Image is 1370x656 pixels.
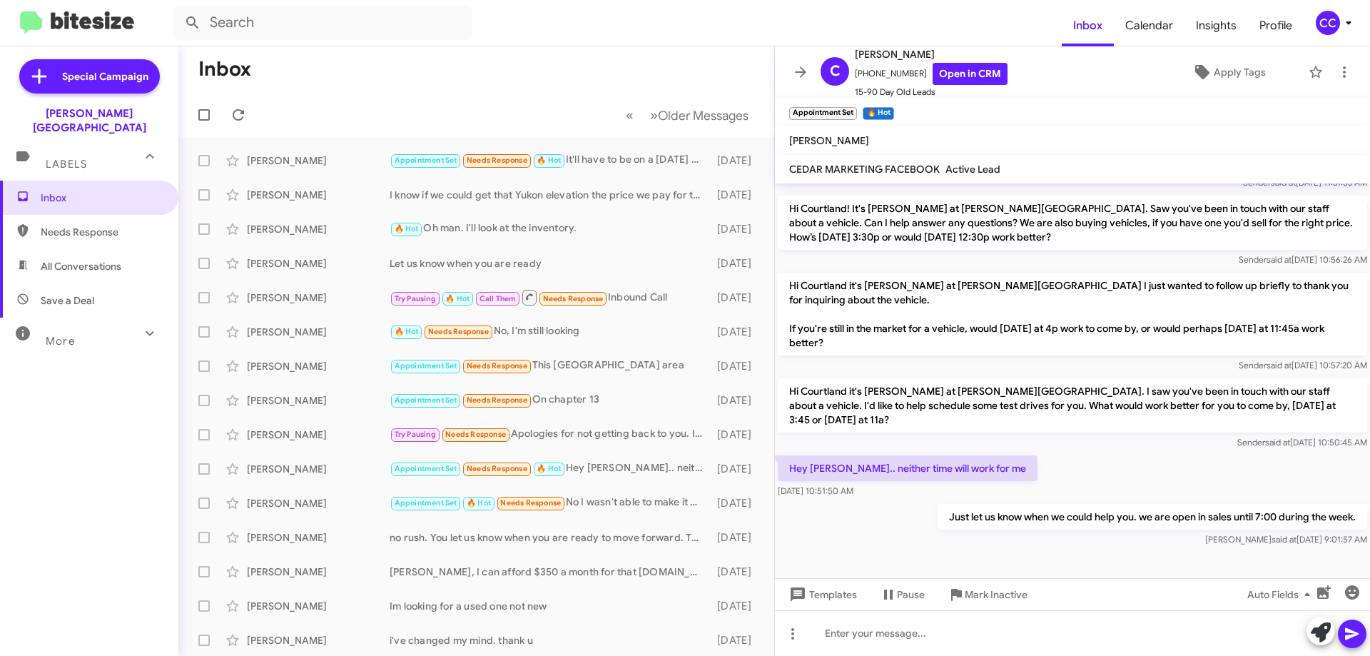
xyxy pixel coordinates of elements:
div: [PERSON_NAME], I can afford $350 a month for that [DOMAIN_NAME] I told him the deal was gone I wa... [390,565,710,579]
span: 🔥 Hot [445,294,470,303]
span: Needs Response [467,361,527,370]
div: [DATE] [710,462,763,476]
button: Apply Tags [1155,59,1301,85]
span: All Conversations [41,259,121,273]
span: Call Them [479,294,517,303]
div: [PERSON_NAME] [247,496,390,510]
span: CEDAR MARKETING FACEBOOK [789,163,940,176]
div: Oh man. I'll look at the inventory. [390,221,710,237]
button: CC [1304,11,1354,35]
span: [PHONE_NUMBER] [855,63,1008,85]
span: 15-90 Day Old Leads [855,85,1008,99]
div: Inbound Call [390,288,710,306]
div: [PERSON_NAME] [247,188,390,202]
span: Special Campaign [62,69,148,84]
div: [PERSON_NAME] [247,393,390,408]
span: Sender [DATE] 10:50:45 AM [1237,437,1367,448]
div: CC [1316,11,1340,35]
div: no rush. You let us know when you are ready to move forward. Thank you [390,530,710,545]
div: [DATE] [710,633,763,647]
h1: Inbox [198,58,251,81]
button: Auto Fields [1236,582,1327,607]
span: Appointment Set [395,498,457,508]
span: Needs Response [467,464,527,473]
button: Mark Inactive [936,582,1039,607]
button: Pause [868,582,936,607]
span: Auto Fields [1247,582,1316,607]
span: Templates [786,582,857,607]
button: Previous [617,101,642,130]
span: Try Pausing [395,294,436,303]
span: Save a Deal [41,293,94,308]
span: Needs Response [41,225,162,239]
a: Inbox [1062,5,1114,46]
p: Hey [PERSON_NAME].. neither time will work for me [778,455,1037,481]
div: No, I'm still looking [390,323,710,340]
span: [PERSON_NAME] [789,134,869,147]
div: [DATE] [710,291,763,305]
span: Apply Tags [1214,59,1266,85]
span: Appointment Set [395,361,457,370]
div: Apologies for not getting back to you. I'm going to hold off on a new vehicle for a while. Thank ... [390,426,710,443]
span: Needs Response [467,395,527,405]
div: [PERSON_NAME] [247,633,390,647]
div: Hey [PERSON_NAME].. neither time will work for me [390,460,710,477]
span: 🔥 Hot [395,327,419,336]
input: Search [173,6,472,40]
span: » [650,106,658,124]
div: [DATE] [710,530,763,545]
span: Appointment Set [395,156,457,165]
div: [PERSON_NAME] [247,153,390,168]
span: [PERSON_NAME] [855,46,1008,63]
a: Calendar [1114,5,1184,46]
div: [PERSON_NAME] [247,530,390,545]
div: [DATE] [710,188,763,202]
div: [DATE] [710,153,763,168]
span: Labels [46,158,87,171]
span: [DATE] 10:51:50 AM [778,485,853,496]
button: Next [641,101,757,130]
div: [DATE] [710,325,763,339]
span: said at [1272,534,1297,545]
span: Appointment Set [395,395,457,405]
span: [PERSON_NAME] [DATE] 9:01:57 AM [1205,534,1367,545]
a: Insights [1184,5,1248,46]
div: [DATE] [710,359,763,373]
div: [PERSON_NAME] [247,462,390,476]
p: Hi Courtland it's [PERSON_NAME] at [PERSON_NAME][GEOGRAPHIC_DATA]. I saw you've been in touch wit... [778,378,1367,433]
span: said at [1267,360,1292,370]
span: Sender [DATE] 10:56:26 AM [1239,254,1367,265]
div: It'll have to be on a [DATE] n after I get paid so I'd say the 30th or 31st n in the evening [390,152,710,168]
div: [DATE] [710,565,763,579]
div: [PERSON_NAME] [247,565,390,579]
span: said at [1265,437,1290,448]
span: C [830,60,841,83]
span: Needs Response [543,294,604,303]
div: This [GEOGRAPHIC_DATA] area [390,358,710,374]
span: Mark Inactive [965,582,1027,607]
small: 🔥 Hot [863,107,893,120]
span: Inbox [41,191,162,205]
span: said at [1267,254,1292,265]
span: Appointment Set [395,464,457,473]
div: I know if we could get that Yukon elevation the price we pay for the jeep that's what we would get [390,188,710,202]
a: Open in CRM [933,63,1008,85]
span: Needs Response [500,498,561,508]
span: 🔥 Hot [395,224,419,233]
a: Special Campaign [19,59,160,94]
span: More [46,335,75,348]
div: [PERSON_NAME] [247,359,390,373]
div: Im looking for a used one not new [390,599,710,613]
div: [DATE] [710,599,763,613]
span: Needs Response [428,327,489,336]
a: Profile [1248,5,1304,46]
span: 🔥 Hot [537,464,561,473]
div: [DATE] [710,222,763,236]
span: Needs Response [467,156,527,165]
span: « [626,106,634,124]
span: 🔥 Hot [537,156,561,165]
